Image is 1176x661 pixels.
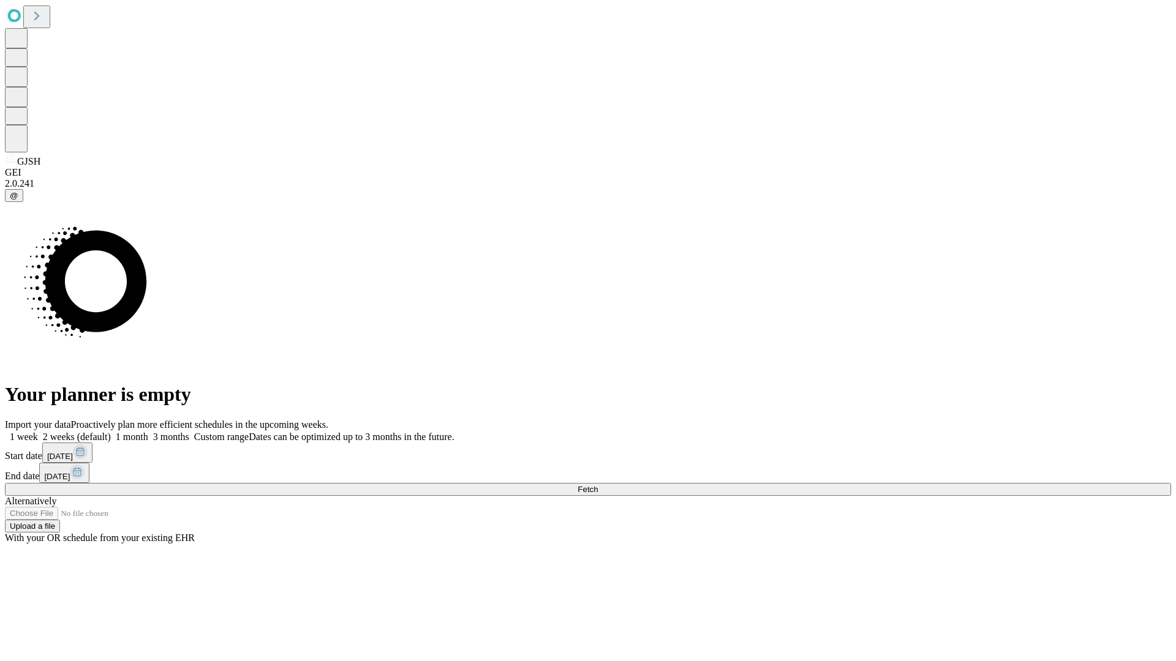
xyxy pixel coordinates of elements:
span: @ [10,191,18,200]
div: Start date [5,443,1171,463]
span: [DATE] [44,472,70,481]
span: 1 week [10,431,38,442]
span: [DATE] [47,452,73,461]
span: With your OR schedule from your existing EHR [5,532,195,543]
span: GJSH [17,156,40,166]
button: Upload a file [5,520,60,532]
span: 1 month [116,431,148,442]
button: @ [5,189,23,202]
div: End date [5,463,1171,483]
button: [DATE] [39,463,89,483]
div: GEI [5,167,1171,178]
h1: Your planner is empty [5,383,1171,406]
button: Fetch [5,483,1171,496]
span: Import your data [5,419,71,430]
button: [DATE] [42,443,92,463]
span: Fetch [578,485,598,494]
span: Proactively plan more efficient schedules in the upcoming weeks. [71,419,328,430]
span: Alternatively [5,496,56,506]
span: 2 weeks (default) [43,431,111,442]
span: 3 months [153,431,189,442]
div: 2.0.241 [5,178,1171,189]
span: Dates can be optimized up to 3 months in the future. [249,431,454,442]
span: Custom range [194,431,249,442]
